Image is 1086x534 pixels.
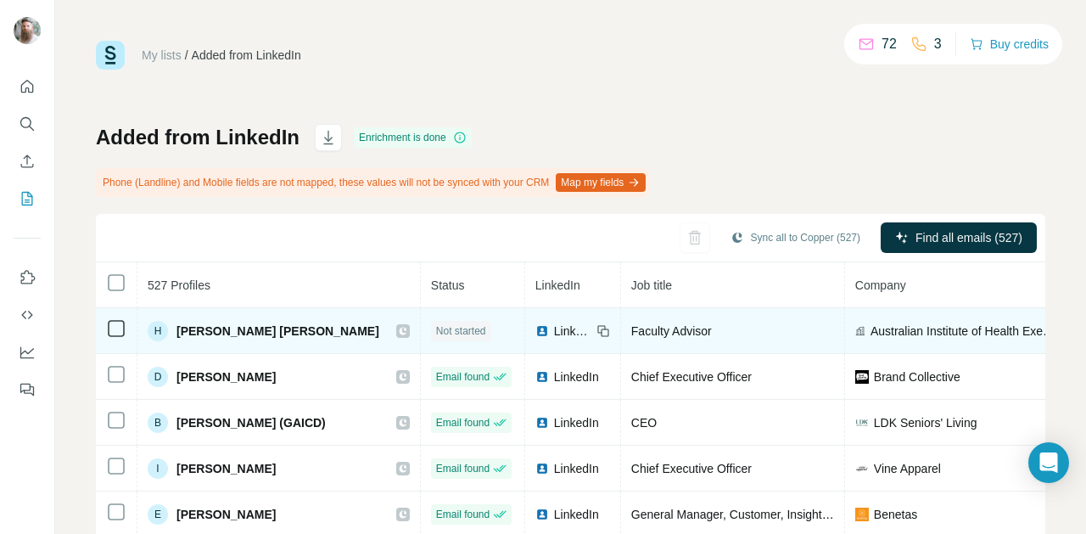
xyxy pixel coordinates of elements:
[535,370,549,384] img: LinkedIn logo
[855,416,869,430] img: company-logo
[176,460,276,477] span: [PERSON_NAME]
[96,124,299,151] h1: Added from LinkedIn
[870,323,1058,340] span: Australian Institute of Health Executives (AIHE)
[148,367,168,387] div: D
[535,416,549,430] img: LinkedIn logo
[1028,442,1069,483] div: Open Intercom Messenger
[970,32,1049,56] button: Buy credits
[185,47,188,64] li: /
[14,71,41,102] button: Quick start
[14,374,41,405] button: Feedback
[719,225,872,250] button: Sync all to Copper (527)
[148,278,210,292] span: 527 Profiles
[436,369,490,385] span: Email found
[855,508,869,521] img: company-logo
[14,300,41,330] button: Use Surfe API
[14,109,41,139] button: Search
[14,337,41,368] button: Dashboard
[192,47,301,64] div: Added from LinkedIn
[855,370,869,384] img: company-logo
[148,413,168,433] div: B
[882,34,897,54] p: 72
[855,278,906,292] span: Company
[431,278,465,292] span: Status
[915,229,1022,246] span: Find all emails (527)
[436,323,486,339] span: Not started
[631,416,657,430] span: CEO
[148,504,168,525] div: E
[631,370,752,384] span: Chief Executive Officer
[535,462,549,475] img: LinkedIn logo
[535,508,549,521] img: LinkedIn logo
[874,460,941,477] span: Vine Apparel
[436,461,490,476] span: Email found
[176,323,379,340] span: [PERSON_NAME] [PERSON_NAME]
[148,458,168,479] div: I
[14,17,41,44] img: Avatar
[554,323,591,340] span: LinkedIn
[14,262,41,293] button: Use Surfe on LinkedIn
[436,507,490,522] span: Email found
[436,415,490,430] span: Email found
[535,278,580,292] span: LinkedIn
[556,173,646,192] button: Map my fields
[554,414,599,431] span: LinkedIn
[631,324,712,338] span: Faculty Advisor
[176,368,276,385] span: [PERSON_NAME]
[874,414,977,431] span: LDK Seniors' Living
[142,48,182,62] a: My lists
[631,508,894,521] span: General Manager, Customer, Insights & Marketing
[874,368,960,385] span: Brand Collective
[934,34,942,54] p: 3
[554,506,599,523] span: LinkedIn
[176,414,326,431] span: [PERSON_NAME] (GAICD)
[554,460,599,477] span: LinkedIn
[535,324,549,338] img: LinkedIn logo
[14,146,41,177] button: Enrich CSV
[874,506,917,523] span: Benetas
[554,368,599,385] span: LinkedIn
[881,222,1037,253] button: Find all emails (527)
[14,183,41,214] button: My lists
[855,462,869,475] img: company-logo
[96,41,125,70] img: Surfe Logo
[148,321,168,341] div: H
[354,127,472,148] div: Enrichment is done
[176,506,276,523] span: [PERSON_NAME]
[631,462,752,475] span: Chief Executive Officer
[631,278,672,292] span: Job title
[96,168,649,197] div: Phone (Landline) and Mobile fields are not mapped, these values will not be synced with your CRM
